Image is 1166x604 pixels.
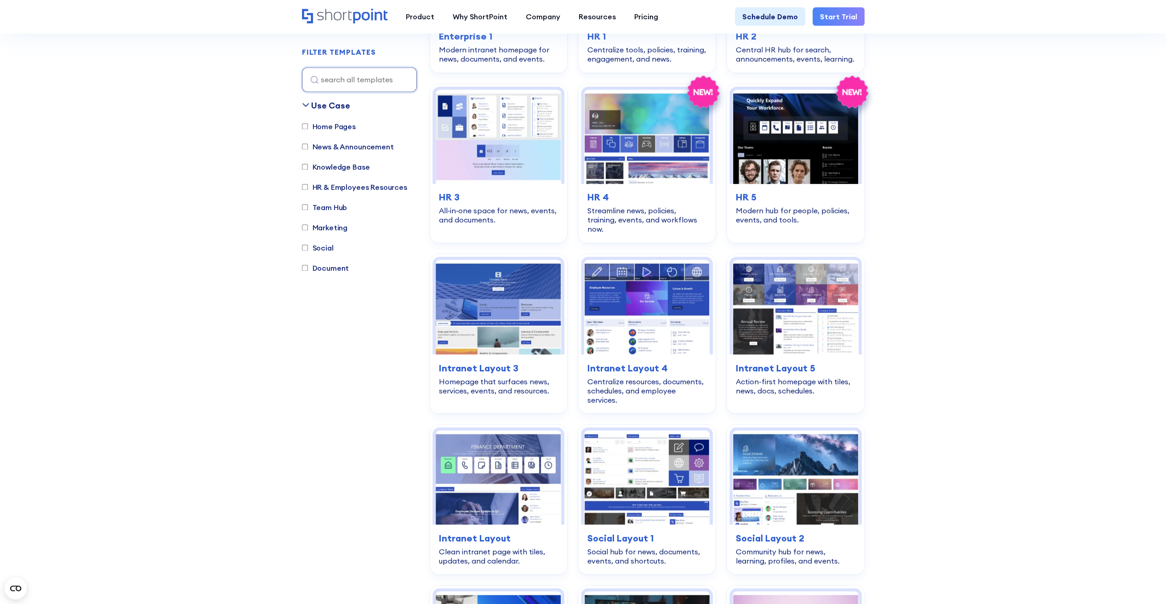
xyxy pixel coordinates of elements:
[517,7,569,26] a: Company
[430,254,567,413] a: Intranet Layout 3 – SharePoint Homepage Template: Homepage that surfaces news, services, events, ...
[302,67,417,92] input: search all templates
[727,424,864,574] a: Social Layout 2 – SharePoint Community Site: Community hub for news, learning, profiles, and even...
[302,182,407,193] label: HR & Employees Resources
[302,202,347,213] label: Team Hub
[302,262,349,274] label: Document
[302,49,376,56] div: FILTER TEMPLATES
[302,124,308,130] input: Home Pages
[736,206,855,224] div: Modern hub for people, policies, events, and tools.
[587,190,706,204] h3: HR 4
[436,90,561,184] img: HR 3 – HR Intranet Template: All‑in‑one space for news, events, and documents.
[813,7,865,26] a: Start Trial
[736,361,855,375] h3: Intranet Layout 5
[302,225,308,231] input: Marketing
[587,361,706,375] h3: Intranet Layout 4
[311,99,350,112] div: Use Case
[736,190,855,204] h3: HR 5
[578,254,716,413] a: Intranet Layout 4 – Intranet Page Template: Centralize resources, documents, schedules, and emplo...
[430,424,567,574] a: Intranet Layout – SharePoint Page Design: Clean intranet page with tiles, updates, and calendar.I...
[430,84,567,243] a: HR 3 – HR Intranet Template: All‑in‑one space for news, events, and documents.HR 3All‑in‑one spac...
[439,45,558,63] div: Modern intranet homepage for news, documents, and events.
[587,29,706,43] h3: HR 1
[526,11,560,22] div: Company
[733,90,858,184] img: HR 5 – Human Resource Template: Modern hub for people, policies, events, and tools.
[736,376,855,395] div: Action-first homepage with tiles, news, docs, schedules.
[439,547,558,565] div: Clean intranet page with tiles, updates, and calendar.
[587,547,706,565] div: Social hub for news, documents, events, and shortcuts.
[302,222,348,233] label: Marketing
[727,254,864,413] a: Intranet Layout 5 – SharePoint Page Template: Action-first homepage with tiles, news, docs, sched...
[439,361,558,375] h3: Intranet Layout 3
[453,11,507,22] div: Why ShortPoint
[439,531,558,545] h3: Intranet Layout
[302,265,308,271] input: Document
[397,7,444,26] a: Product
[439,206,558,224] div: All‑in‑one space for news, events, and documents.
[302,164,308,170] input: Knowledge Base
[302,121,356,132] label: Home Pages
[436,260,561,354] img: Intranet Layout 3 – SharePoint Homepage Template: Homepage that surfaces news, services, events, ...
[5,577,27,599] button: Open CMP widget
[584,90,710,184] img: HR 4 – SharePoint HR Intranet Template: Streamline news, policies, training, events, and workflow...
[439,190,558,204] h3: HR 3
[302,205,308,211] input: Team Hub
[302,144,308,150] input: News & Announcement
[439,376,558,395] div: Homepage that surfaces news, services, events, and resources.
[439,29,558,43] h3: Enterprise 1
[302,245,308,251] input: Social
[302,161,370,172] label: Knowledge Base
[302,242,334,253] label: Social
[634,11,658,22] div: Pricing
[444,7,517,26] a: Why ShortPoint
[736,29,855,43] h3: HR 2
[1120,560,1166,604] iframe: Chat Widget
[736,531,855,545] h3: Social Layout 2
[733,430,858,524] img: Social Layout 2 – SharePoint Community Site: Community hub for news, learning, profiles, and events.
[302,141,394,152] label: News & Announcement
[733,260,858,354] img: Intranet Layout 5 – SharePoint Page Template: Action-first homepage with tiles, news, docs, sched...
[736,547,855,565] div: Community hub for news, learning, profiles, and events.
[587,45,706,63] div: Centralize tools, policies, training, engagement, and news.
[587,376,706,404] div: Centralize resources, documents, schedules, and employee services.
[727,84,864,243] a: HR 5 – Human Resource Template: Modern hub for people, policies, events, and tools.HR 5Modern hub...
[587,531,706,545] h3: Social Layout 1
[406,11,434,22] div: Product
[587,206,706,234] div: Streamline news, policies, training, events, and workflows now.
[735,7,805,26] a: Schedule Demo
[302,9,387,24] a: Home
[578,424,716,574] a: Social Layout 1 – SharePoint Social Intranet Template: Social hub for news, documents, events, an...
[302,184,308,190] input: HR & Employees Resources
[584,260,710,354] img: Intranet Layout 4 – Intranet Page Template: Centralize resources, documents, schedules, and emplo...
[569,7,625,26] a: Resources
[579,11,616,22] div: Resources
[736,45,855,63] div: Central HR hub for search, announcements, events, learning.
[584,430,710,524] img: Social Layout 1 – SharePoint Social Intranet Template: Social hub for news, documents, events, an...
[578,84,716,243] a: HR 4 – SharePoint HR Intranet Template: Streamline news, policies, training, events, and workflow...
[436,430,561,524] img: Intranet Layout – SharePoint Page Design: Clean intranet page with tiles, updates, and calendar.
[625,7,667,26] a: Pricing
